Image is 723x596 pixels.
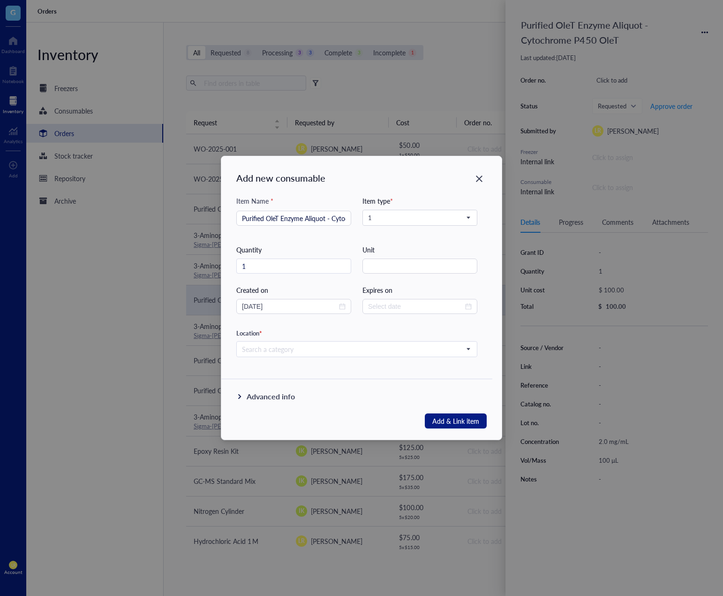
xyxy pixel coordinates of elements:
button: Add & Link item [425,413,487,428]
div: Item type [362,196,477,206]
span: 1 [368,214,470,222]
div: Advanced info [247,391,295,402]
span: Add & Link item [432,415,479,427]
div: Location [236,329,477,337]
div: Created on [236,285,351,295]
button: Close [472,171,487,186]
div: Add new consumable [236,171,502,184]
input: Select date [242,301,337,312]
div: Expires on [362,285,477,295]
div: Unit [362,245,477,255]
span: Close [472,173,487,184]
div: Quantity [236,245,351,255]
input: Select date [368,301,463,312]
div: Item Name [236,196,273,206]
